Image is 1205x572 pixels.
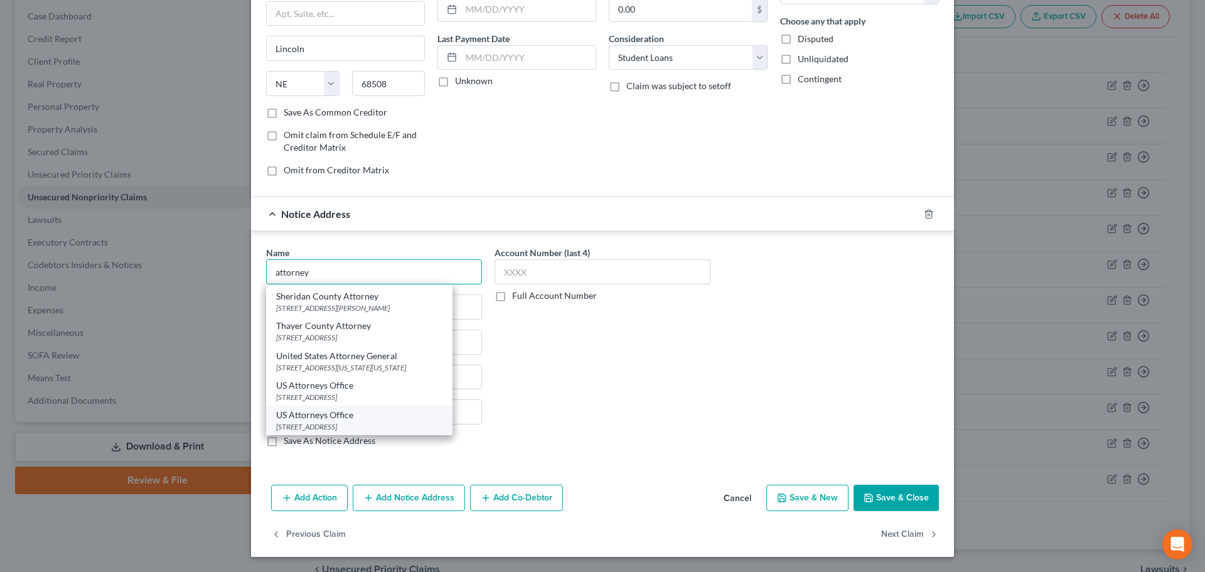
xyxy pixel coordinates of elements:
input: Apt, Suite, etc... [267,2,424,26]
div: United States Attorney General [276,350,442,362]
div: [STREET_ADDRESS] [276,332,442,343]
div: US Attorneys Office [276,379,442,392]
input: Enter city... [267,36,424,60]
label: Choose any that apply [780,14,865,28]
span: Claim was subject to setoff [626,80,731,91]
span: Disputed [798,33,833,44]
label: Account Number (last 4) [495,246,590,259]
div: [STREET_ADDRESS][US_STATE][US_STATE] [276,362,442,373]
div: Open Intercom Messenger [1162,529,1192,559]
div: [STREET_ADDRESS][PERSON_NAME] [276,303,442,313]
button: Previous Claim [271,521,346,548]
div: US Attorneys Office [276,409,442,421]
input: Enter zip... [352,71,426,96]
button: Add Co-Debtor [470,485,563,511]
label: Unknown [455,75,493,87]
button: Add Action [271,485,348,511]
button: Add Notice Address [353,485,465,511]
button: Save & New [766,485,849,511]
span: Omit claim from Schedule E/F and Creditor Matrix [284,129,417,153]
label: Last Payment Date [437,32,510,45]
input: XXXX [495,259,710,284]
span: Unliquidated [798,53,849,64]
span: Omit from Creditor Matrix [284,165,389,175]
div: [STREET_ADDRESS] [276,392,442,402]
label: Save As Notice Address [284,434,375,447]
button: Cancel [714,486,761,511]
div: Thayer County Attorney [276,320,442,332]
input: MM/DD/YYYY [461,46,596,70]
button: Next Claim [881,521,939,548]
label: Full Account Number [512,289,597,302]
label: Save As Common Creditor [284,106,387,119]
input: Search by name... [266,259,482,284]
span: Notice Address [281,208,350,220]
span: Contingent [798,73,842,84]
label: Consideration [609,32,664,45]
div: [STREET_ADDRESS] [276,421,442,432]
button: Save & Close [854,485,939,511]
span: Name [266,247,289,258]
div: Sheridan County Attorney [276,290,442,303]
